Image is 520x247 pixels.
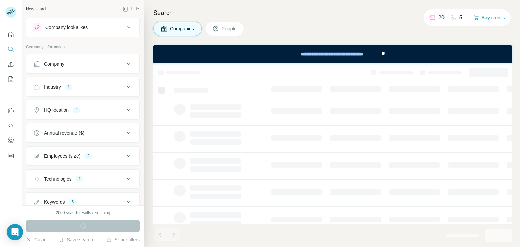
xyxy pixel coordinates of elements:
button: Clear [26,236,45,243]
div: 1 [73,107,81,113]
button: Keywords5 [26,194,139,210]
button: Company [26,56,139,72]
button: My lists [5,73,16,85]
p: 20 [438,14,445,22]
button: Quick start [5,28,16,41]
div: 2 [84,153,92,159]
button: Feedback [5,149,16,161]
iframe: Banner [153,45,512,63]
button: Use Surfe API [5,119,16,132]
p: Company information [26,44,140,50]
span: People [222,25,237,32]
div: Annual revenue ($) [44,130,84,136]
div: 5 [69,199,77,205]
div: Open Intercom Messenger [7,224,23,240]
div: Keywords [44,199,65,205]
button: Share filters [106,236,140,243]
div: Employees (size) [44,153,80,159]
button: Save search [59,236,93,243]
button: HQ location1 [26,102,139,118]
button: Use Surfe on LinkedIn [5,105,16,117]
div: New search [26,6,47,12]
div: 2000 search results remaining [56,210,110,216]
button: Annual revenue ($) [26,125,139,141]
h4: Search [153,8,512,18]
button: Industry1 [26,79,139,95]
button: Search [5,43,16,55]
div: HQ location [44,107,69,113]
div: Company lookalikes [45,24,88,31]
p: 5 [459,14,462,22]
div: Industry [44,84,61,90]
button: Buy credits [474,13,505,22]
button: Dashboard [5,134,16,147]
button: Employees (size)2 [26,148,139,164]
div: Company [44,61,64,67]
span: Companies [170,25,195,32]
div: Technologies [44,176,72,182]
div: 1 [76,176,84,182]
button: Company lookalikes [26,19,139,36]
button: Enrich CSV [5,58,16,70]
button: Hide [118,4,144,14]
div: 1 [65,84,73,90]
button: Technologies1 [26,171,139,187]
